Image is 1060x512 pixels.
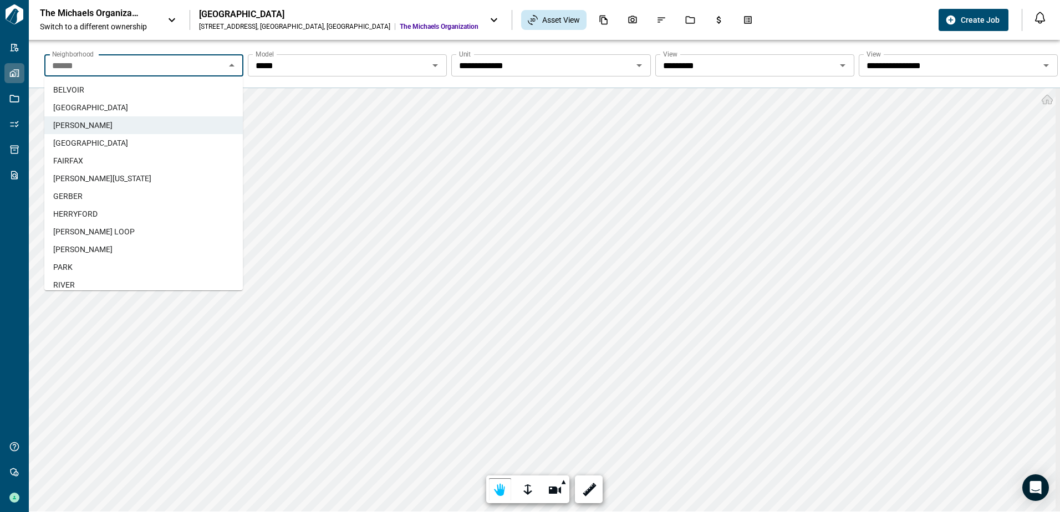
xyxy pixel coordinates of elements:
[53,244,113,255] span: [PERSON_NAME]
[427,58,443,73] button: Open
[53,137,128,149] span: [GEOGRAPHIC_DATA]
[53,84,84,95] span: BELVOIR
[592,11,615,29] div: Documents
[939,9,1008,31] button: Create Job
[867,49,881,59] label: View
[542,14,580,25] span: Asset View
[835,58,850,73] button: Open
[199,22,390,31] div: [STREET_ADDRESS] , [GEOGRAPHIC_DATA] , [GEOGRAPHIC_DATA]
[52,49,94,59] label: Neighborhood
[40,21,156,32] span: Switch to a different ownership
[224,58,239,73] button: Close
[53,208,98,219] span: HERRYFORD
[53,226,135,237] span: [PERSON_NAME] LOOP
[53,191,83,202] span: GERBER
[707,11,731,29] div: Budgets
[631,58,647,73] button: Open
[53,262,73,273] span: PARK
[521,10,587,30] div: Asset View
[736,11,760,29] div: Takeoff Center
[53,120,113,131] span: [PERSON_NAME]
[459,49,471,59] label: Unit
[679,11,702,29] div: Jobs
[53,279,75,290] span: RIVER
[961,14,1000,25] span: Create Job
[1022,474,1049,501] div: Open Intercom Messenger
[53,102,128,113] span: [GEOGRAPHIC_DATA]
[256,49,274,59] label: Model
[53,155,83,166] span: FAIRFAX
[40,8,140,19] p: The Michaels Organization
[621,11,644,29] div: Photos
[663,49,677,59] label: View
[1038,58,1054,73] button: Open
[650,11,673,29] div: Issues & Info
[199,9,478,20] div: [GEOGRAPHIC_DATA]
[53,173,151,184] span: [PERSON_NAME][US_STATE]
[400,22,478,31] span: The Michaels Organization
[1031,9,1049,27] button: Open notification feed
